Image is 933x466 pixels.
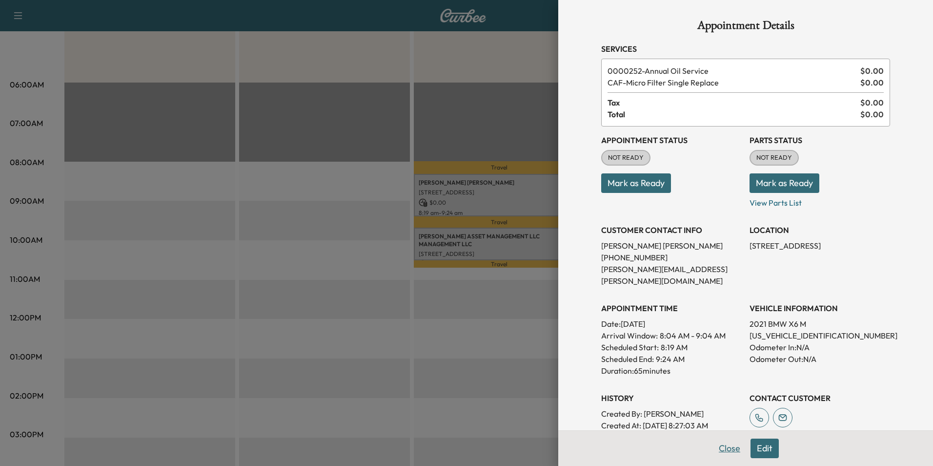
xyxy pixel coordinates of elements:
h3: CUSTOMER CONTACT INFO [601,224,742,236]
h1: Appointment Details [601,20,890,35]
h3: History [601,392,742,404]
p: Created By : [PERSON_NAME] [601,408,742,420]
p: Created At : [DATE] 8:27:03 AM [601,420,742,431]
p: Odometer Out: N/A [750,353,890,365]
p: Arrival Window: [601,330,742,341]
p: [PERSON_NAME][EMAIL_ADDRESS][PERSON_NAME][DOMAIN_NAME] [601,263,742,287]
span: Tax [608,97,860,108]
p: Date: [DATE] [601,318,742,330]
p: [US_VEHICLE_IDENTIFICATION_NUMBER] [750,330,890,341]
h3: Appointment Status [601,134,742,146]
p: [STREET_ADDRESS] [750,240,890,252]
h3: LOCATION [750,224,890,236]
h3: CONTACT CUSTOMER [750,392,890,404]
span: $ 0.00 [860,65,884,77]
span: $ 0.00 [860,77,884,88]
h3: APPOINTMENT TIME [601,302,742,314]
p: Odometer In: N/A [750,341,890,353]
p: [PERSON_NAME] [PERSON_NAME] [601,240,742,252]
button: Mark as Ready [601,173,671,193]
p: Duration: 65 minutes [601,365,742,377]
p: 8:19 AM [661,341,688,353]
span: Micro Filter Single Replace [608,77,856,88]
p: Scheduled Start: [601,341,659,353]
span: $ 0.00 [860,108,884,120]
span: NOT READY [750,153,798,163]
p: 9:24 AM [656,353,685,365]
button: Edit [750,439,779,458]
span: NOT READY [602,153,649,163]
span: Annual Oil Service [608,65,856,77]
h3: Services [601,43,890,55]
button: Close [712,439,747,458]
p: [PHONE_NUMBER] [601,252,742,263]
span: Total [608,108,860,120]
span: 8:04 AM - 9:04 AM [660,330,726,341]
p: 2021 BMW X6 M [750,318,890,330]
h3: VEHICLE INFORMATION [750,302,890,314]
p: View Parts List [750,193,890,209]
p: Scheduled End: [601,353,654,365]
h3: Parts Status [750,134,890,146]
span: $ 0.00 [860,97,884,108]
button: Mark as Ready [750,173,819,193]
